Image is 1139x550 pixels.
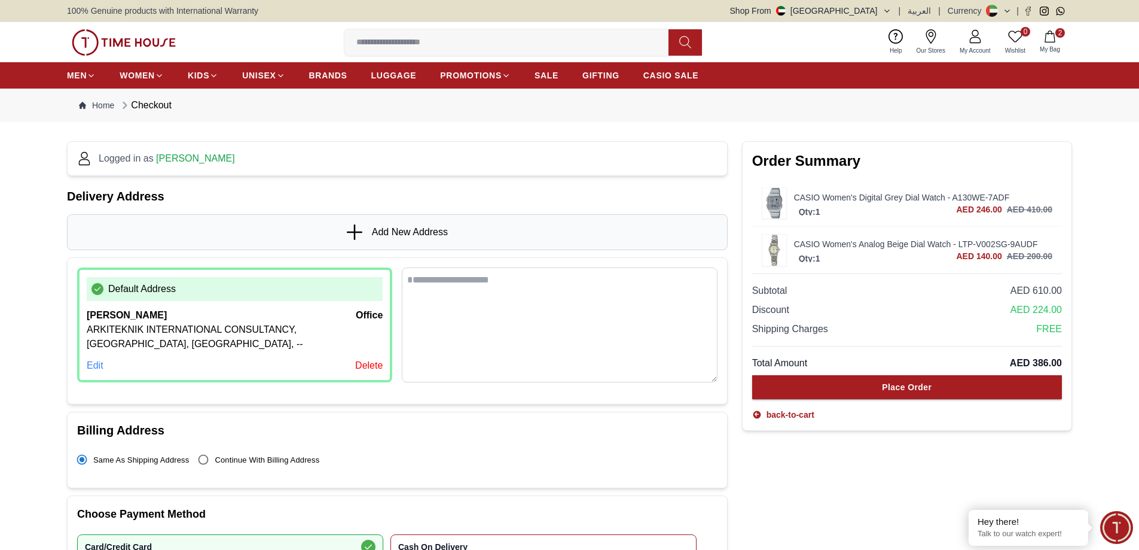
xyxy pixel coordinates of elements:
a: UNISEX [242,65,285,86]
a: GIFTING [582,65,619,86]
p: [PERSON_NAME] [87,308,167,323]
span: CASIO SALE [643,69,699,81]
span: Our Stores [912,46,950,55]
img: ... [72,29,176,56]
a: back-to-cart [752,409,814,421]
a: Help [883,27,909,57]
span: 2 [1055,28,1065,38]
span: Total Amount [752,356,808,370]
span: Add New Address [372,225,448,239]
h1: Billing Address [77,422,717,439]
div: Currency [948,5,987,17]
a: Whatsapp [1056,7,1065,16]
div: Chat Widget [1100,511,1133,544]
a: BRANDS [309,65,347,86]
span: Discount [752,303,789,317]
span: 100% Genuine products with International Warranty [67,5,258,17]
p: Default Address [108,282,176,296]
span: Wishlist [1000,46,1030,55]
div: Edit [87,358,103,373]
span: BRANDS [309,69,347,81]
h1: Delivery Address [67,188,728,205]
p: office [356,308,383,323]
p: Logged in as [99,151,235,166]
span: AED 610.00 [1010,284,1062,298]
a: CASIO Women's Digital Grey Dial Watch - A130WE-7ADF [794,192,1052,203]
span: Continue With Billing Address [215,455,319,464]
img: ... [762,235,786,265]
button: 2My Bag [1033,28,1067,56]
button: Place Order [752,375,1062,399]
span: Subtotal [752,284,787,298]
a: Instagram [1040,7,1049,16]
a: Home [79,99,114,111]
a: Facebook [1024,7,1033,16]
h3: AED 200.00 [1007,250,1052,262]
a: WOMEN [120,65,164,86]
p: ARKITEKNIK INTERNATIONAL CONSULTANCY, [GEOGRAPHIC_DATA], [GEOGRAPHIC_DATA], -- [87,323,383,351]
div: Place Order [882,381,932,393]
a: PROMOTIONS [440,65,511,86]
p: Qty: 1 [796,206,823,218]
span: WOMEN [120,69,155,81]
span: KIDS [188,69,209,81]
span: Shipping Charges [752,322,828,336]
span: AED 246.00 [956,203,1001,215]
a: Our Stores [909,27,952,57]
img: ... [762,188,786,218]
span: LUGGAGE [371,69,417,81]
div: Hey there! [978,516,1079,528]
span: | [938,5,940,17]
span: FREE [1036,322,1062,336]
button: Shop From[GEOGRAPHIC_DATA] [730,5,891,17]
a: 0Wishlist [998,27,1033,57]
span: Help [885,46,907,55]
span: 0 [1021,27,1030,37]
span: SALE [535,69,558,81]
span: | [1016,5,1019,17]
span: Same as Shipping Address [93,455,189,464]
span: PROMOTIONS [440,69,502,81]
span: [PERSON_NAME] [156,153,235,163]
h3: AED 410.00 [1007,203,1052,215]
div: Checkout [119,98,172,113]
span: GIFTING [582,69,619,81]
img: United Arab Emirates [776,6,786,16]
a: CASIO Women's Analog Beige Dial Watch - LTP-V002SG-9AUDF [794,238,1052,250]
span: My Account [955,46,996,55]
span: AED 140.00 [956,250,1001,262]
h2: Order Summary [752,151,1062,171]
a: MEN [67,65,96,86]
h2: Choose Payment Method [77,506,717,522]
div: Delete [355,358,383,373]
p: Qty: 1 [796,253,823,265]
span: AED 224.00 [1010,303,1062,317]
span: UNISEX [242,69,276,81]
span: My Bag [1035,45,1065,54]
a: CASIO SALE [643,65,699,86]
a: KIDS [188,65,218,86]
p: Talk to our watch expert! [978,529,1079,539]
span: | [899,5,901,17]
a: SALE [535,65,558,86]
nav: Breadcrumb [67,89,1072,122]
a: LUGGAGE [371,65,417,86]
button: العربية [908,5,931,17]
span: AED 386.00 [1010,356,1062,370]
span: MEN [67,69,87,81]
